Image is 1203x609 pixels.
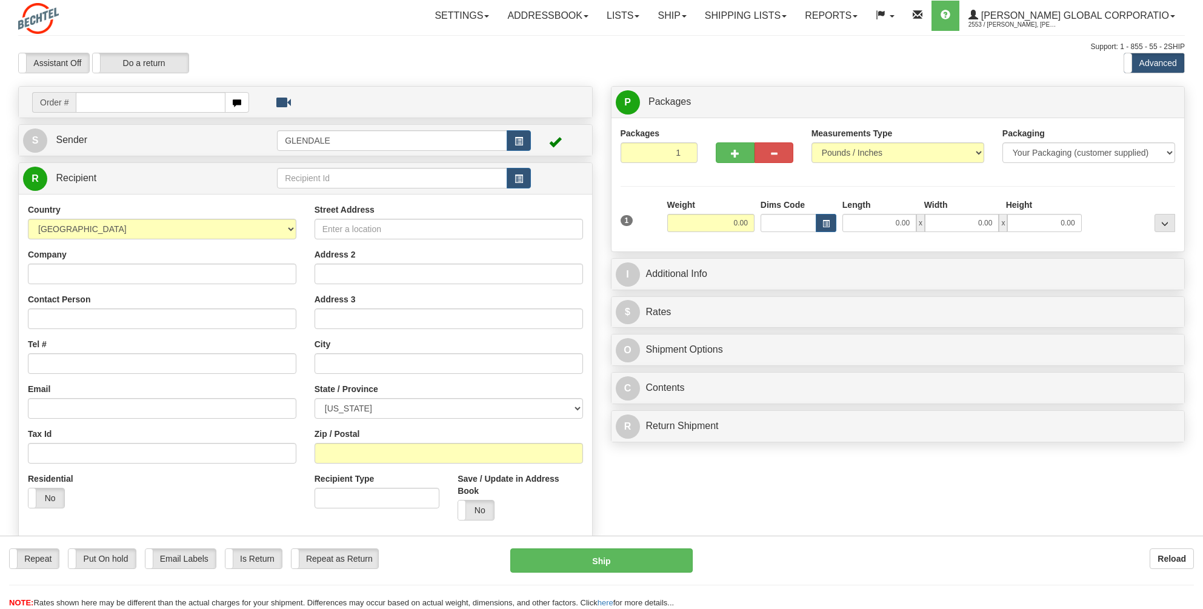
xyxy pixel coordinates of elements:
[23,128,47,153] span: S
[616,376,640,401] span: C
[616,414,1181,439] a: RReturn Shipment
[616,338,640,362] span: O
[56,135,87,145] span: Sender
[999,214,1007,232] span: x
[667,199,695,211] label: Weight
[616,300,1181,325] a: $Rates
[23,166,249,191] a: R Recipient
[32,92,76,113] span: Order #
[28,383,50,395] label: Email
[145,549,216,568] label: Email Labels
[959,1,1184,31] a: [PERSON_NAME] Global Corporatio 2553 / [PERSON_NAME], [PERSON_NAME]
[598,598,613,607] a: here
[761,199,805,211] label: Dims Code
[1002,127,1045,139] label: Packaging
[796,1,867,31] a: Reports
[28,293,90,305] label: Contact Person
[277,168,507,188] input: Recipient Id
[315,383,378,395] label: State / Province
[425,1,498,31] a: Settings
[924,199,948,211] label: Width
[1158,554,1186,564] b: Reload
[598,1,648,31] a: Lists
[458,501,494,520] label: No
[28,473,73,485] label: Residential
[1124,53,1184,73] label: Advanced
[616,262,1181,287] a: IAdditional Info
[225,549,282,568] label: Is Return
[916,214,925,232] span: x
[28,488,64,508] label: No
[498,1,598,31] a: Addressbook
[616,376,1181,401] a: CContents
[1006,199,1033,211] label: Height
[968,19,1059,31] span: 2553 / [PERSON_NAME], [PERSON_NAME]
[315,338,330,350] label: City
[616,90,640,115] span: P
[93,53,188,73] label: Do a return
[28,204,61,216] label: Country
[9,598,33,607] span: NOTE:
[616,262,640,287] span: I
[18,3,59,34] img: logo2553.jpg
[315,293,356,305] label: Address 3
[28,248,67,261] label: Company
[616,90,1181,115] a: P Packages
[315,219,583,239] input: Enter a location
[277,130,507,151] input: Sender Id
[19,53,89,73] label: Assistant Off
[978,10,1169,21] span: [PERSON_NAME] Global Corporatio
[510,548,693,573] button: Ship
[616,300,640,324] span: $
[811,127,893,139] label: Measurements Type
[68,549,135,568] label: Put On hold
[1150,548,1194,569] button: Reload
[621,127,660,139] label: Packages
[315,204,375,216] label: Street Address
[1175,242,1202,366] iframe: chat widget
[315,473,375,485] label: Recipient Type
[23,128,277,153] a: S Sender
[56,173,96,183] span: Recipient
[315,428,360,440] label: Zip / Postal
[648,96,691,107] span: Packages
[616,338,1181,362] a: OShipment Options
[23,167,47,191] span: R
[648,1,695,31] a: Ship
[292,549,378,568] label: Repeat as Return
[696,1,796,31] a: Shipping lists
[1155,214,1175,232] div: ...
[315,248,356,261] label: Address 2
[28,428,52,440] label: Tax Id
[458,473,582,497] label: Save / Update in Address Book
[10,549,59,568] label: Repeat
[616,414,640,439] span: R
[18,42,1185,52] div: Support: 1 - 855 - 55 - 2SHIP
[621,215,633,226] span: 1
[842,199,871,211] label: Length
[28,338,47,350] label: Tel #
